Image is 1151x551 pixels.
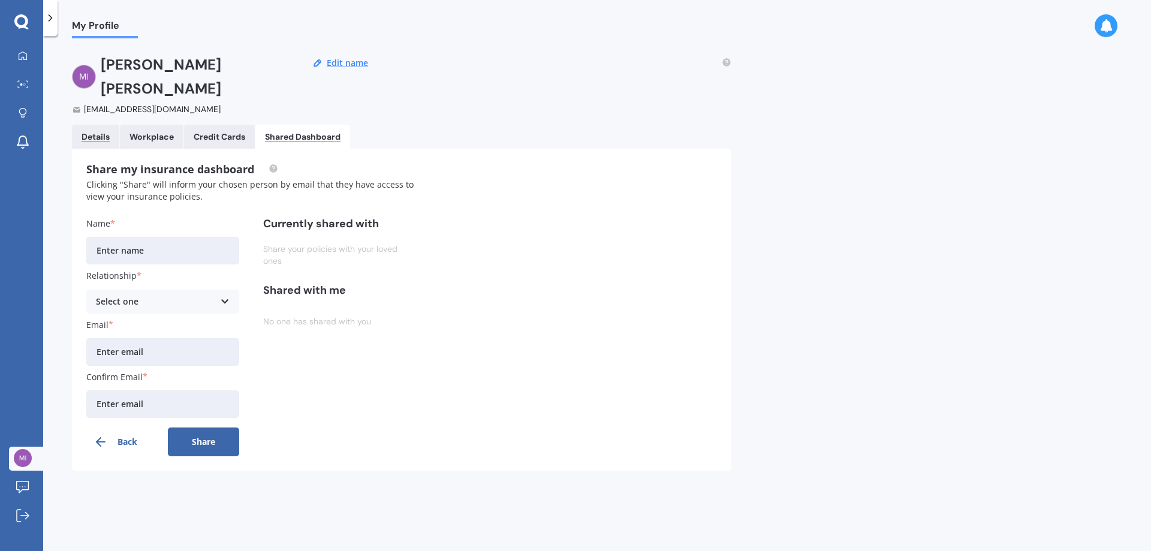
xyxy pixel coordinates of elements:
div: Details [82,132,110,142]
a: Workplace [120,125,183,149]
a: Shared Dashboard [255,125,350,149]
button: Back [86,427,158,456]
span: My Profile [72,20,138,36]
h3: Currently shared with [263,217,416,231]
input: Enter email [86,338,239,366]
button: Share [168,427,240,456]
div: [EMAIL_ADDRESS][DOMAIN_NAME] [72,103,288,115]
img: d6d5812acde92988fbfc7ec9acce3d10 [14,449,32,467]
h2: [PERSON_NAME] [PERSON_NAME] [101,53,288,101]
h3: Shared with me [263,284,416,297]
div: No one has shared with you [263,307,416,336]
div: Share your policies with your loved ones [263,240,416,269]
span: Share my insurance dashboard [86,162,278,176]
button: Edit name [323,58,372,68]
span: Relationship [86,270,137,282]
img: d6d5812acde92988fbfc7ec9acce3d10 [72,65,96,89]
span: Name [86,218,110,229]
input: Enter email [86,390,239,418]
span: Confirm Email [86,371,143,383]
div: Shared Dashboard [265,132,341,142]
span: Clicking "Share" will inform your chosen person by email that they have access to view your insur... [86,179,414,202]
a: Credit Cards [184,125,255,149]
span: Email [86,319,109,330]
a: Details [72,125,119,149]
div: Workplace [129,132,174,142]
div: Select one [96,295,214,308]
div: Credit Cards [194,132,245,142]
input: Enter name [86,237,239,264]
